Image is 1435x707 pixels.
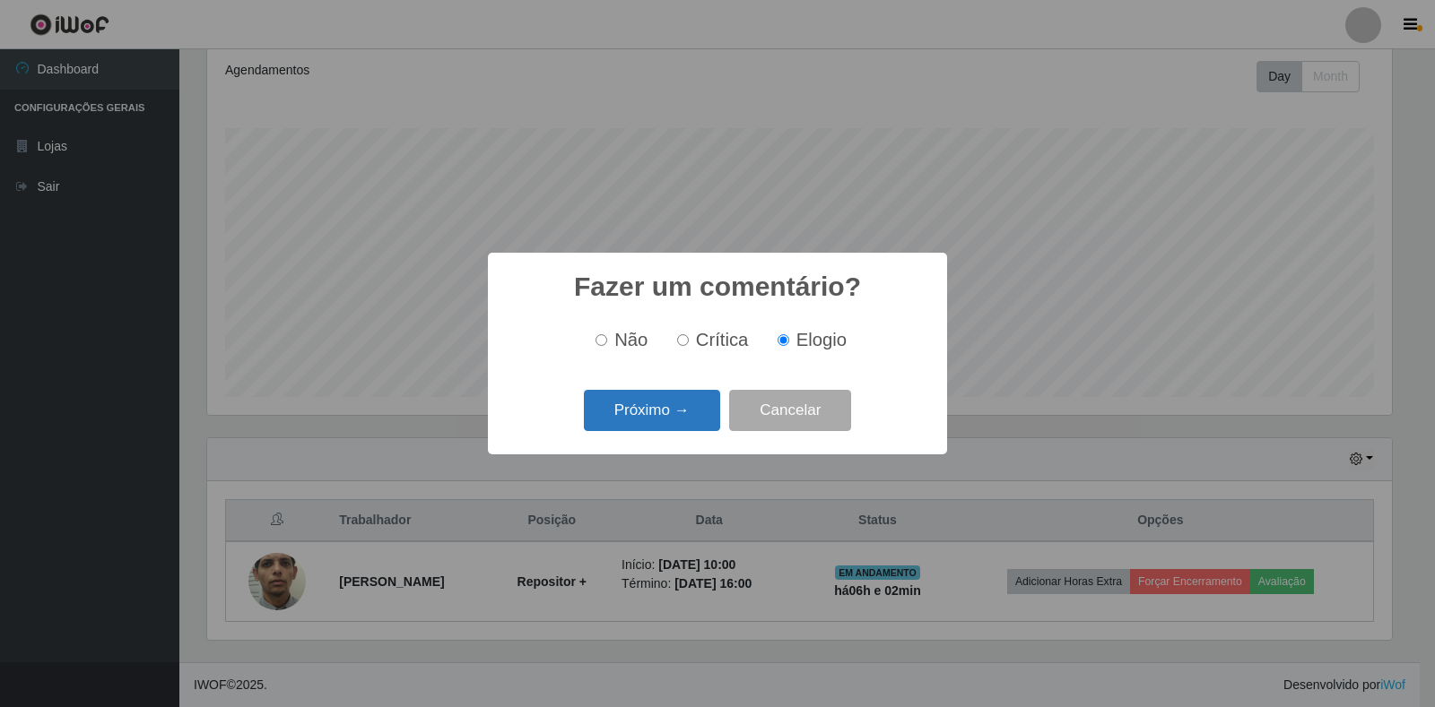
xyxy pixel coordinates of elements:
[614,330,648,349] span: Não
[778,334,789,346] input: Elogio
[584,390,720,432] button: Próximo →
[677,334,689,346] input: Crítica
[796,330,847,349] span: Elogio
[574,271,861,303] h2: Fazer um comentário?
[596,334,607,346] input: Não
[696,330,749,349] span: Crítica
[729,390,851,432] button: Cancelar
